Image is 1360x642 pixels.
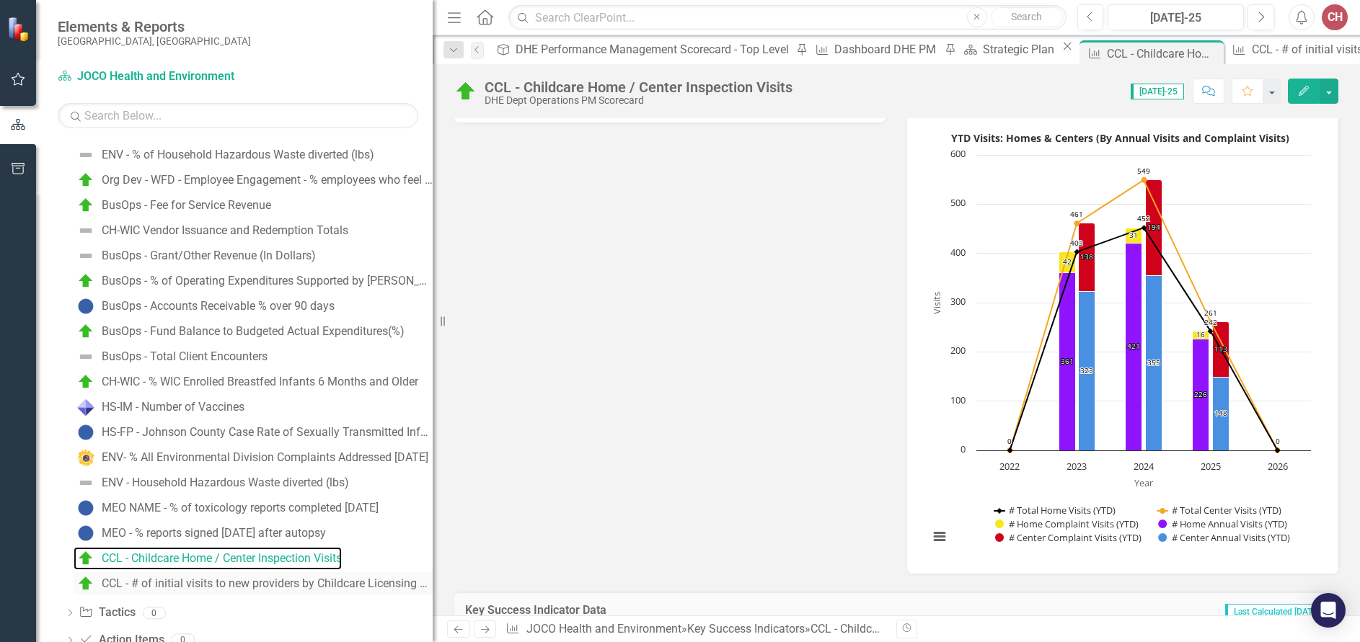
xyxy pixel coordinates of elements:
[77,424,94,441] img: No Information
[1322,4,1348,30] button: CH
[1007,447,1013,453] path: 2022, 0. # Total Center Visits (YTD).
[77,222,94,239] img: Not Defined
[959,40,1059,58] a: Strategic Plan
[77,499,94,517] img: No Information
[1146,180,1162,276] path: 2024, 194. # Center Complaint Visits (YTD).
[995,531,1142,544] button: Show # Center Complaint Visits (YTD)
[465,604,966,617] h3: Key Success Indicator Data
[102,275,433,287] div: BusOps - % of Operating Expenditures Supported by [PERSON_NAME] and Fee
[102,552,342,565] div: CCL - Childcare Home / Center Inspection Visits
[1063,257,1072,267] text: 42
[950,196,966,209] text: 500
[143,607,166,619] div: 0
[922,127,1318,559] svg: Interactive chart
[102,325,405,338] div: BusOps - Fund Balance to Budgeted Actual Expenditures(%)
[1158,531,1291,544] button: Show # Center Annual Visits (YTD)
[1067,460,1087,473] text: 2023
[1193,339,1209,451] path: 2025, 226. # Home Annual Visits (YTD).
[1079,292,1095,451] path: 2023, 323. # Center Annual Visits (YTD).
[77,525,94,542] img: No Information
[102,527,326,540] div: MEO - % reports signed [DATE] after autopsy
[1311,593,1346,628] div: Open Intercom Messenger
[1193,331,1209,339] path: 2025, 16. # Home Complaint Visits (YTD).
[74,143,374,166] a: ENV - % of Household Hazardous Waste diverted (lbs)
[1126,228,1142,244] path: 2024, 31. # Home Complaint Visits (YTD).
[1276,436,1280,446] text: 0
[1134,476,1154,489] text: Year
[77,474,94,491] img: Not Defined
[102,174,433,187] div: Org Dev - WFD - Employee Engagement - % employees who feel they are a valued and important member...
[74,496,379,520] a: MEO NAME - % of toxicology reports completed [DATE]
[74,345,268,368] a: BusOps - Total Client Encounters
[74,572,433,595] a: CCL - # of initial visits to new providers by Childcare Licensing Staff
[1214,408,1227,418] text: 148
[950,393,966,406] text: 100
[7,17,32,42] img: ClearPoint Strategy
[1275,447,1281,453] path: 2026, 0. # Total Center Visits (YTD).
[77,323,94,340] img: On Target
[74,269,433,293] a: BusOps - % of Operating Expenditures Supported by [PERSON_NAME] and Fee
[950,147,966,160] text: 600
[102,350,268,363] div: BusOps - Total Client Encounters
[1070,209,1083,219] text: 461
[951,131,1289,145] text: YTD Visits: Homes & Centers (By Annual Visits and Complaint Visits)
[58,35,251,47] small: [GEOGRAPHIC_DATA], [GEOGRAPHIC_DATA]
[102,401,244,414] div: HS-IM - Number of Vaccines
[74,219,348,242] a: CH-WIC Vendor Issuance and Redemption Totals
[1157,504,1282,517] button: Show # Total Center Visits (YTD)
[1127,341,1140,351] text: 421
[58,103,418,128] input: Search Below...
[687,622,805,636] a: Key Success Indicators
[1134,460,1154,473] text: 2024
[1208,329,1214,334] path: 2025, 242. # Total Home Visits (YTD).
[1108,4,1244,30] button: [DATE]-25
[77,550,94,567] img: On Target
[77,398,94,416] img: Data Only
[1131,84,1184,99] span: [DATE]-25
[102,199,271,212] div: BusOps - Fee for Service Revenue
[1194,389,1207,399] text: 226
[77,272,94,290] img: On Target
[58,18,251,35] span: Elements & Reports
[58,68,238,85] a: JOCO Health and Environment
[77,197,94,214] img: On Target
[74,471,349,494] a: ENV - Household Hazardous Waste diverted (lbs)
[1201,460,1221,473] text: 2025
[505,621,886,638] div: » »
[485,79,792,95] div: CCL - Childcare Home / Center Inspection Visits
[74,244,316,267] a: BusOps - Grant/Other Revenue (In Dollars)
[991,7,1063,27] button: Search
[1137,213,1150,223] text: 452
[930,292,943,314] text: Visits
[1142,225,1147,231] path: 2024, 452. # Total Home Visits (YTD).
[1158,517,1289,530] button: Show # Home Annual Visits (YTD)
[1196,329,1205,339] text: 16
[1214,344,1227,354] text: 113
[1113,9,1239,27] div: [DATE]-25
[77,171,94,189] img: On Target
[485,95,792,106] div: DHE Dept Operations PM Scorecard
[1147,357,1160,367] text: 355
[834,40,940,58] div: Dashboard DHE PM
[77,575,94,592] img: On Target
[995,517,1139,530] button: Show # Home Complaint Visits (YTD)
[74,547,342,570] a: CCL - Childcare Home / Center Inspection Visits
[1268,460,1288,473] text: 2026
[102,375,418,388] div: CH-WIC - % WIC Enrolled Breastfed Infants 6 Months and Older
[930,527,950,547] button: View chart menu, YTD Visits: Homes & Centers (By Annual Visits and Complaint Visits)
[77,247,94,264] img: Not Defined
[74,194,271,217] a: BusOps - Fee for Service Revenue
[1080,365,1093,375] text: 323
[1204,308,1217,318] text: 261
[950,295,966,308] text: 300
[922,127,1324,559] div: YTD Visits: Homes & Centers (By Annual Visits and Complaint Visits). Highcharts interactive chart.
[516,40,792,58] div: DHE Performance Management Scorecard - Top Level
[74,522,326,545] a: MEO - % reports signed [DATE] after autopsy
[102,426,433,439] div: HS-FP - Johnson County Case Rate of Sexually Transmitted Infections/Sexually Transmitted Diseases
[74,446,428,469] a: ENV- % All Environmental Division Complaints Addressed [DATE]
[74,370,418,393] a: CH-WIC - % WIC Enrolled Breastfed Infants 6 Months and Older
[74,396,244,419] a: HS-IM - Number of Vaccines
[1147,222,1160,232] text: 194
[1074,220,1080,226] path: 2023, 461. # Total Center Visits (YTD).
[102,501,379,514] div: MEO NAME - % of toxicology reports completed [DATE]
